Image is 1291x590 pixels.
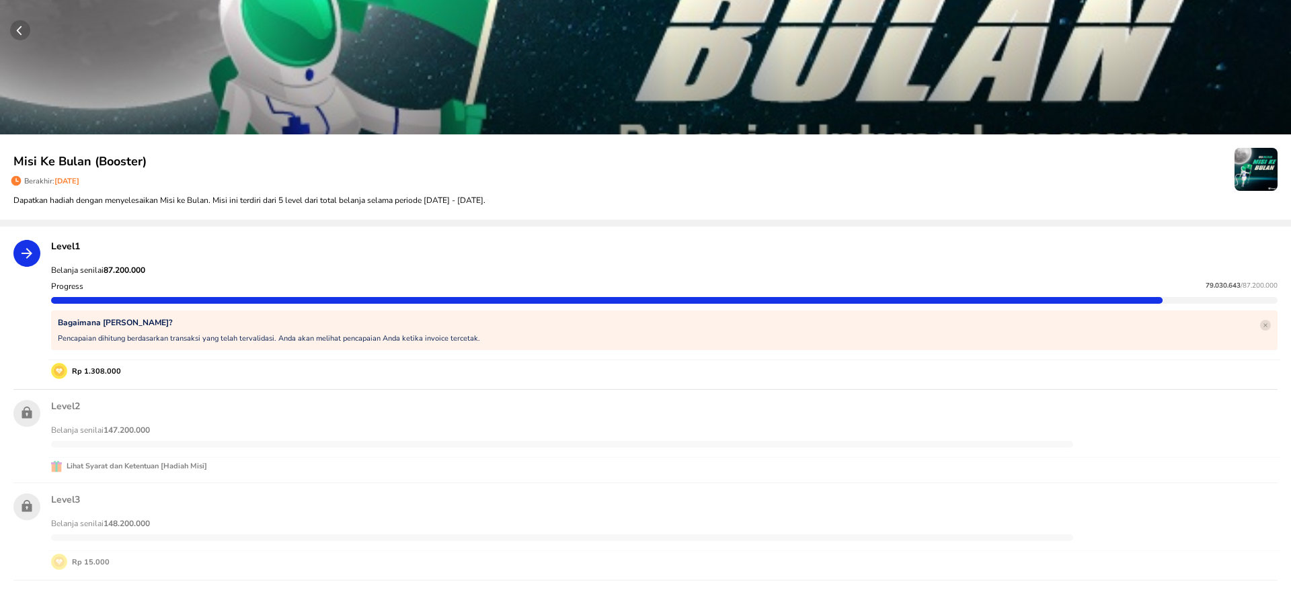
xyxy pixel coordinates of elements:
img: mission-icon-23180 [1235,148,1278,191]
p: Level 3 [51,493,1278,506]
p: Progress [51,281,83,292]
p: Bagaimana [PERSON_NAME]? [58,317,480,328]
p: Misi Ke Bulan (Booster) [13,153,1235,171]
p: Pencapaian dihitung berdasarkan transaksi yang telah tervalidasi. Anda akan melihat pencapaian An... [58,333,480,343]
strong: 148.200.000 [104,518,150,529]
strong: 87.200.000 [104,265,145,276]
span: [DATE] [54,176,79,186]
p: Rp 15.000 [67,556,110,568]
p: Level 2 [51,400,1278,413]
p: Dapatkan hadiah dengan menyelesaikan Misi ke Bulan. Misi ini terdiri dari 5 level dari total bela... [13,194,1278,206]
p: Berakhir: [24,176,79,186]
span: Belanja senilai [51,425,150,435]
p: Rp 1.308.000 [67,366,121,377]
span: / 87.200.000 [1241,281,1278,290]
p: Level 1 [51,240,1278,253]
strong: 147.200.000 [104,425,150,435]
span: Belanja senilai [51,265,145,276]
span: Belanja senilai [51,518,150,529]
p: Lihat Syarat dan Ketentuan [Hadiah Misi] [62,460,207,472]
span: 79.030.643 [1206,281,1241,290]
